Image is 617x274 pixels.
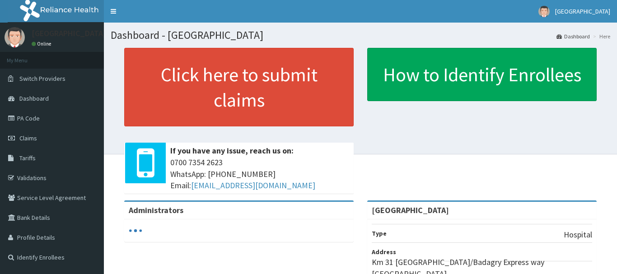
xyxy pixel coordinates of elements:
a: [EMAIL_ADDRESS][DOMAIN_NAME] [191,180,315,190]
img: User Image [5,27,25,47]
svg: audio-loading [129,224,142,237]
a: Online [32,41,53,47]
p: [GEOGRAPHIC_DATA] [32,29,106,37]
p: Hospital [564,229,592,241]
span: Switch Providers [19,74,65,83]
span: Dashboard [19,94,49,102]
img: User Image [538,6,550,17]
h1: Dashboard - [GEOGRAPHIC_DATA] [111,29,610,41]
span: [GEOGRAPHIC_DATA] [555,7,610,15]
b: If you have any issue, reach us on: [170,145,294,156]
b: Administrators [129,205,183,215]
strong: [GEOGRAPHIC_DATA] [372,205,449,215]
a: How to Identify Enrollees [367,48,597,101]
a: Dashboard [556,33,590,40]
b: Type [372,229,387,237]
a: Click here to submit claims [124,48,354,126]
b: Address [372,248,396,256]
span: Tariffs [19,154,36,162]
li: Here [591,33,610,40]
span: Claims [19,134,37,142]
span: 0700 7354 2623 WhatsApp: [PHONE_NUMBER] Email: [170,157,349,191]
